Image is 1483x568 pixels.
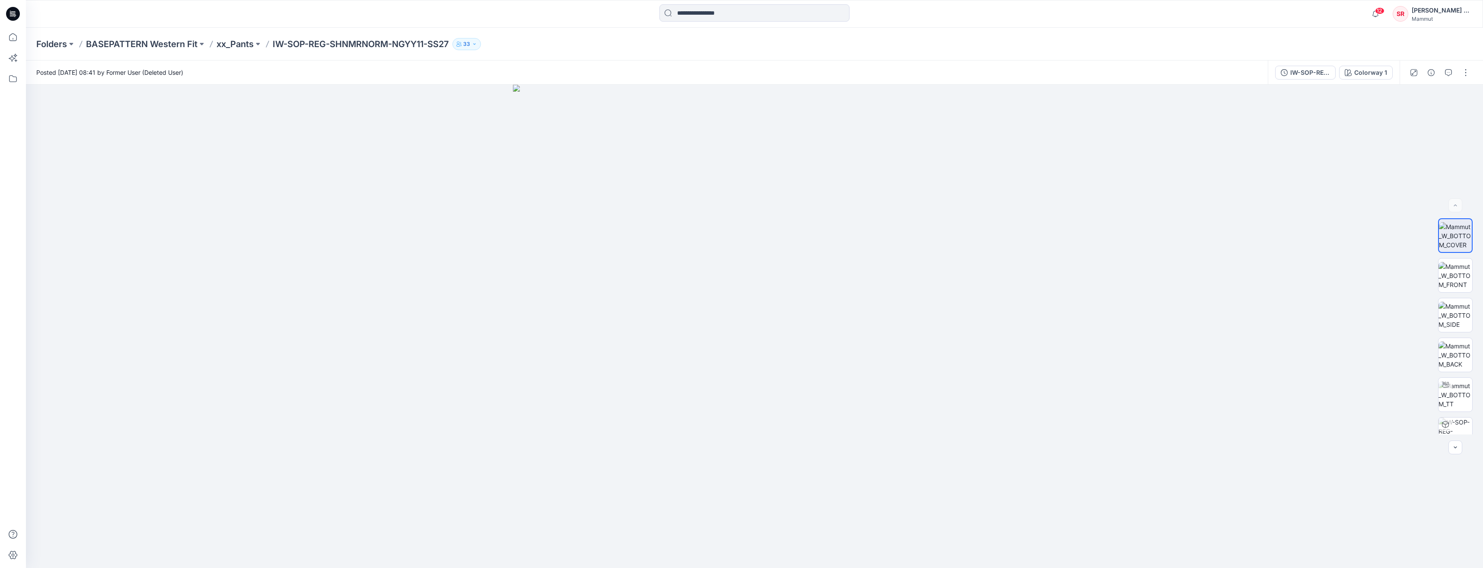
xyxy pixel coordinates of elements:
img: eyJhbGciOiJIUzI1NiIsImtpZCI6IjAiLCJzbHQiOiJzZXMiLCJ0eXAiOiJKV1QifQ.eyJkYXRhIjp7InR5cGUiOiJzdG9yYW... [513,85,996,568]
img: IW-SOP-REG-SHNMRNORM-NGYY11-SS27 Colorway 1 [1438,418,1472,451]
p: 33 [463,39,470,49]
button: Colorway 1 [1339,66,1393,80]
img: Mammut_W_BOTTOM_BACK [1438,341,1472,369]
div: IW-SOP-REG-SHNMRNORM-NGYY11-SS27 [1290,68,1330,77]
div: [PERSON_NAME] Ripegutu [1412,5,1472,16]
span: 12 [1375,7,1384,14]
div: Mammut [1412,16,1472,22]
img: Mammut_W_BOTTOM_SIDE [1438,302,1472,329]
a: Folders [36,38,67,50]
button: IW-SOP-REG-SHNMRNORM-NGYY11-SS27 [1275,66,1336,80]
p: IW-SOP-REG-SHNMRNORM-NGYY11-SS27 [273,38,449,50]
div: Colorway 1 [1354,68,1387,77]
button: 33 [452,38,481,50]
span: Posted [DATE] 08:41 by [36,68,183,77]
img: Mammut_W_BOTTOM_TT [1438,381,1472,408]
button: Details [1424,66,1438,80]
img: Mammut_W_BOTTOM_FRONT [1438,262,1472,289]
a: xx_Pants [216,38,254,50]
div: SR [1393,6,1408,22]
img: Mammut_W_BOTTOM_COVER [1439,222,1472,249]
a: BASEPATTERN Western Fit [86,38,197,50]
a: Former User (Deleted User) [106,69,183,76]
